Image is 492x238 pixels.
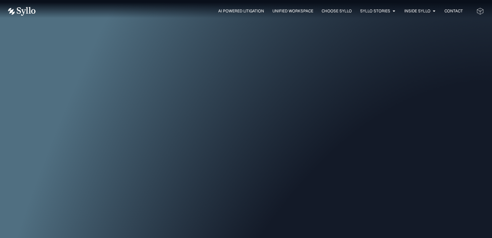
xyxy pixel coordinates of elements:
[218,8,264,14] a: AI Powered Litigation
[8,7,35,16] img: Vector
[322,8,352,14] a: Choose Syllo
[404,8,430,14] a: Inside Syllo
[49,8,463,14] nav: Menu
[444,8,463,14] a: Contact
[360,8,390,14] a: Syllo Stories
[272,8,313,14] a: Unified Workspace
[49,8,463,14] div: Menu Toggle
